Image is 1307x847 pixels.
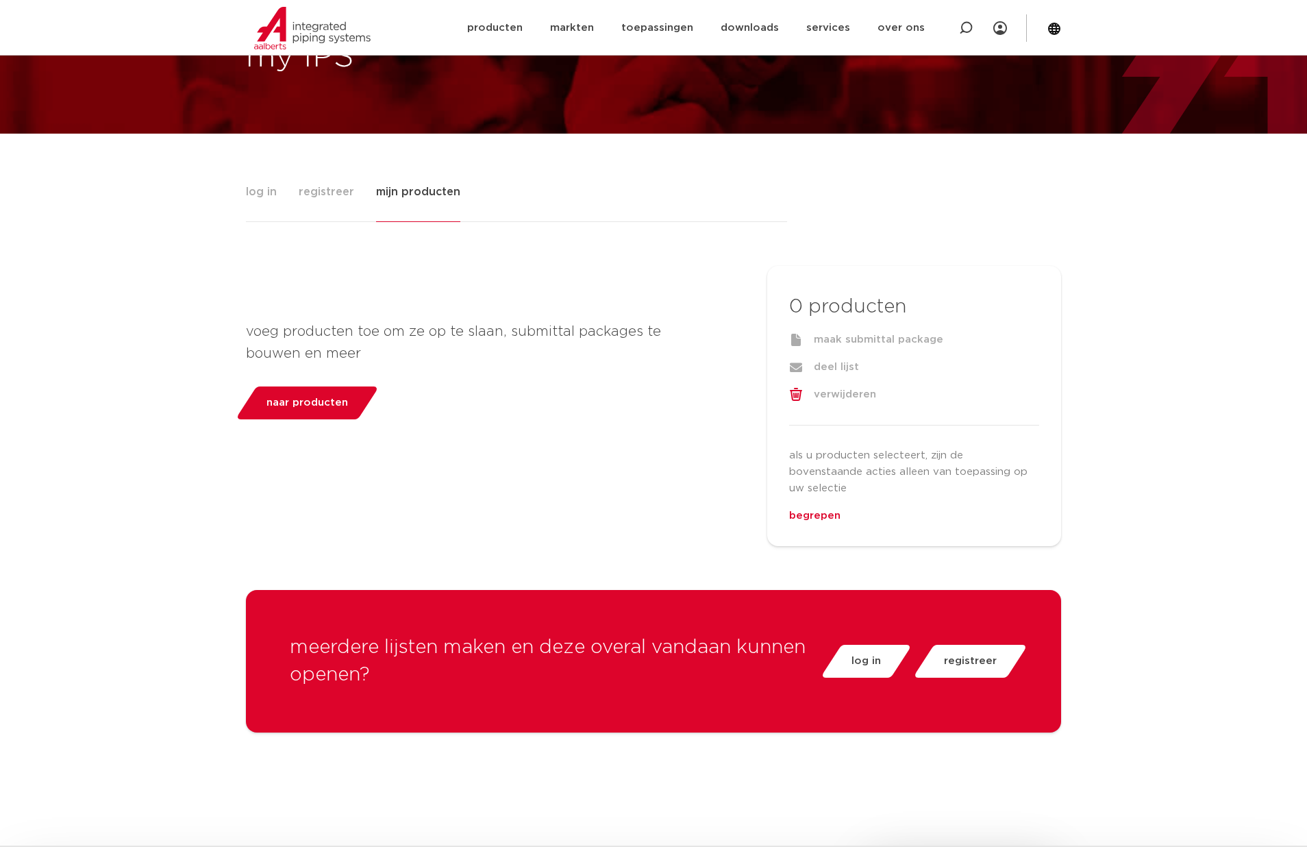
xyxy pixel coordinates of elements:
[246,321,713,365] h4: voeg producten toe om ze op te slaan, submittal packages te bouwen en meer
[789,447,1039,497] p: als u producten selecteert, zijn de bovenstaande acties alleen van toepassing op uw selectie
[376,178,460,206] span: mijn producten
[789,359,1039,376] div: deel lijst
[789,386,1039,403] div: verwijderen
[851,650,881,672] span: log in
[808,297,906,317] span: producten
[789,297,803,317] span: 0
[235,386,379,419] a: naar producten
[246,36,647,79] h1: my IPS
[246,177,1061,798] div: Tabs. Open items met enter of spatie, sluit af met escape en navigeer met de pijltoetsen.
[789,332,1039,348] div: maak submittal package
[789,511,841,521] a: begrepen
[290,634,809,689] h3: meerdere lijsten maken en deze overal vandaan kunnen openen?
[266,392,348,414] span: naar producten
[944,650,997,672] span: registreer
[246,178,277,206] span: log in
[299,178,354,206] span: registreer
